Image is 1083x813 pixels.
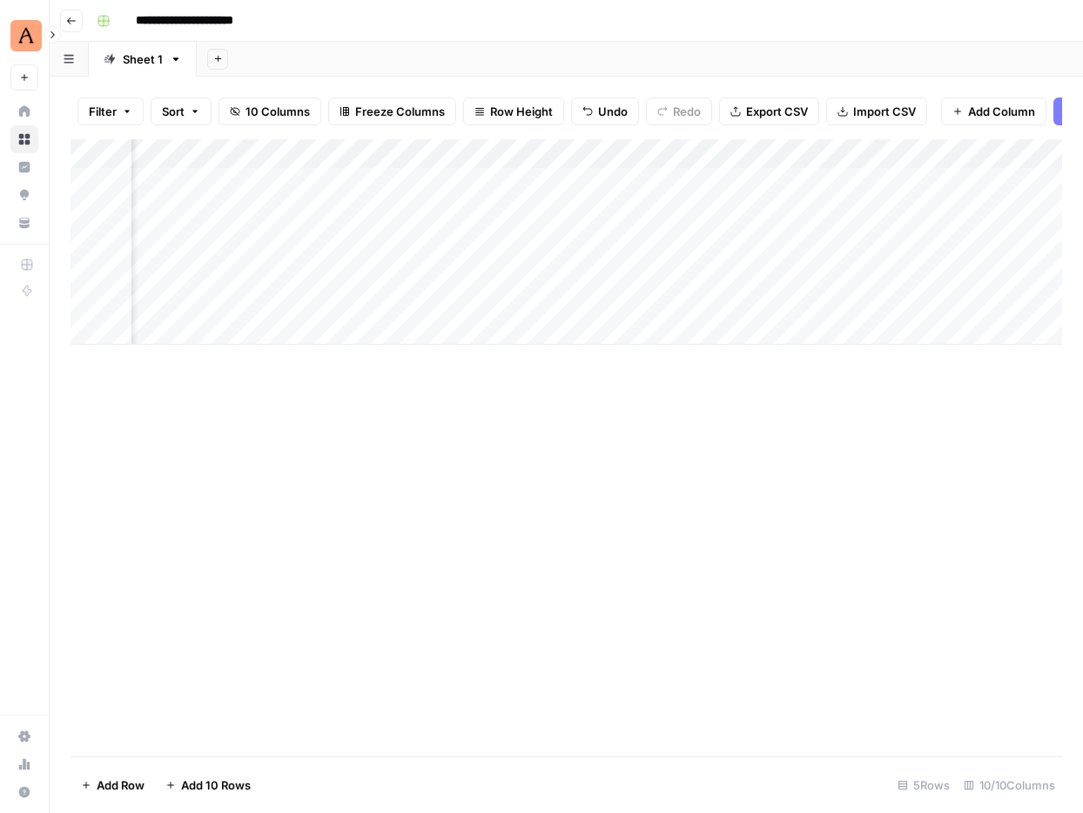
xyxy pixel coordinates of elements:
a: Your Data [10,209,38,237]
div: Sheet 1 [123,50,163,68]
div: 10/10 Columns [957,771,1062,799]
a: Opportunities [10,181,38,209]
button: Import CSV [826,97,927,125]
a: Insights [10,153,38,181]
div: 5 Rows [891,771,957,799]
span: Add Row [97,776,145,794]
span: 10 Columns [246,103,310,120]
a: Settings [10,722,38,750]
a: Browse [10,125,38,153]
button: Freeze Columns [328,97,456,125]
span: Add Column [968,103,1035,120]
span: Filter [89,103,117,120]
button: Row Height [463,97,564,125]
button: Sort [151,97,212,125]
span: Import CSV [853,103,916,120]
span: Undo [598,103,628,120]
span: Export CSV [746,103,808,120]
img: Animalz Logo [10,20,42,51]
button: Filter [77,97,144,125]
button: Export CSV [719,97,819,125]
button: Add Column [941,97,1046,125]
button: Undo [571,97,639,125]
span: Sort [162,103,185,120]
a: Sheet 1 [89,42,197,77]
span: Redo [673,103,701,120]
button: Add 10 Rows [155,771,261,799]
button: Workspace: Animalz [10,14,38,57]
span: Add 10 Rows [181,776,251,794]
span: Row Height [490,103,553,120]
button: Add Row [71,771,155,799]
a: Usage [10,750,38,778]
button: Redo [646,97,712,125]
button: Help + Support [10,778,38,806]
a: Home [10,97,38,125]
button: 10 Columns [219,97,321,125]
span: Freeze Columns [355,103,445,120]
